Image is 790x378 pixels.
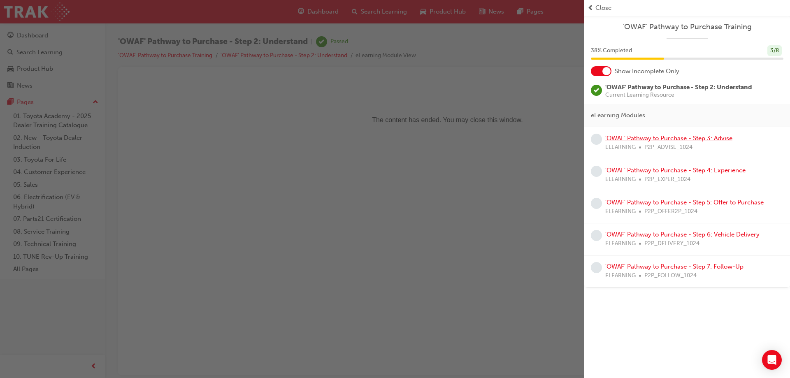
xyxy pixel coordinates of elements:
span: ELEARNING [605,271,636,281]
span: Show Incomplete Only [615,67,679,76]
a: 'OWAF' Pathway to Purchase - Step 3: Advise [605,135,732,142]
div: 3 / 8 [767,45,782,56]
a: 'OWAF' Pathway to Purchase - Step 4: Experience [605,167,746,174]
span: P2P_ADVISE_1024 [644,143,692,152]
span: learningRecordVerb_NONE-icon [591,262,602,273]
span: P2P_EXPER_1024 [644,175,690,184]
span: P2P_OFFER2P_1024 [644,207,697,216]
a: 'OWAF' Pathway to Purchase - Step 7: Follow-Up [605,263,744,270]
span: 'OWAF' Pathway to Purchase - Step 2: Understand [605,83,752,91]
span: eLearning Modules [591,111,645,120]
button: prev-iconClose [588,3,787,13]
span: 38 % Completed [591,46,632,56]
div: Open Intercom Messenger [762,350,782,370]
span: Close [595,3,611,13]
span: Current Learning Resource [605,92,752,98]
span: P2P_DELIVERY_1024 [644,239,699,248]
a: 'OWAF' Pathway to Purchase - Step 5: Offer to Purchase [605,199,764,206]
a: 'OWAF' Pathway to Purchase - Step 6: Vehicle Delivery [605,231,760,238]
span: ELEARNING [605,239,636,248]
span: learningRecordVerb_PASS-icon [591,85,602,96]
span: learningRecordVerb_NONE-icon [591,134,602,145]
span: P2P_FOLLOW_1024 [644,271,697,281]
span: ELEARNING [605,175,636,184]
a: 'OWAF' Pathway to Purchase Training [591,22,783,32]
span: prev-icon [588,3,594,13]
span: learningRecordVerb_NONE-icon [591,230,602,241]
span: learningRecordVerb_NONE-icon [591,166,602,177]
p: The content has ended. You may close this window. [3,7,642,44]
span: ELEARNING [605,207,636,216]
span: ELEARNING [605,143,636,152]
span: learningRecordVerb_NONE-icon [591,198,602,209]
